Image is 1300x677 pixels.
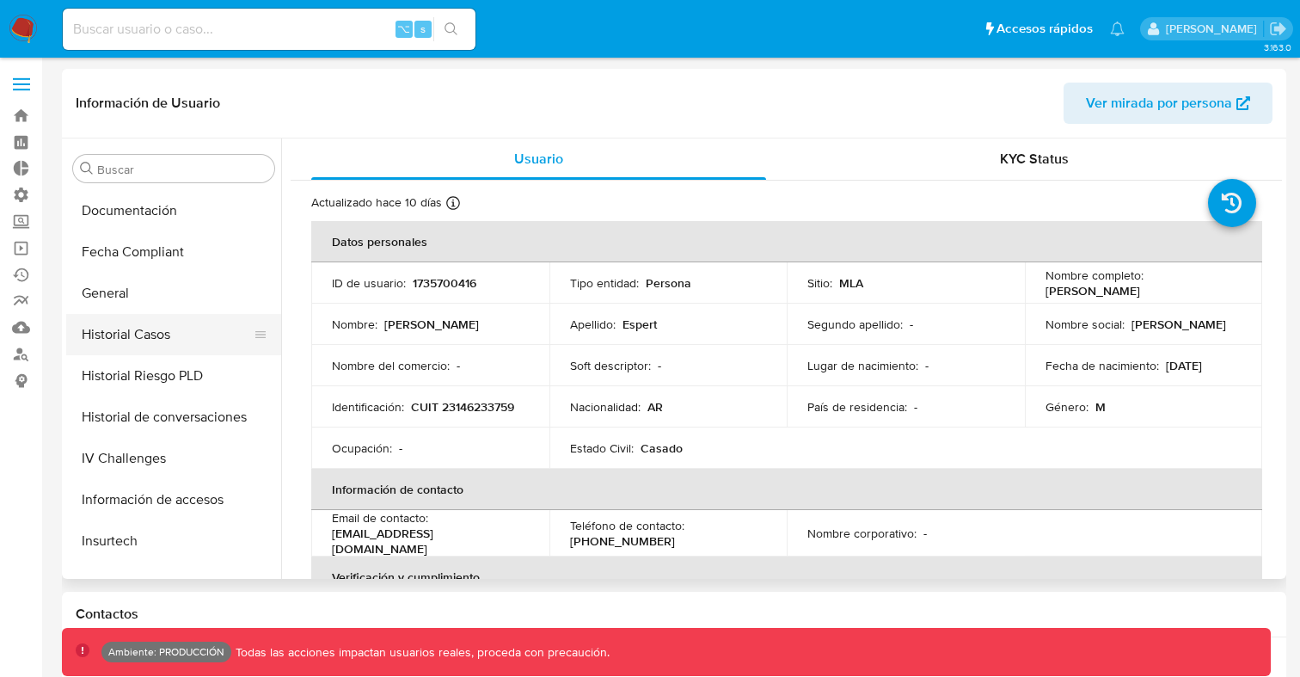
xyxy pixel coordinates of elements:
[646,275,691,291] p: Persona
[384,317,479,332] p: [PERSON_NAME]
[570,317,616,332] p: Apellido :
[413,275,476,291] p: 1735700416
[97,162,267,177] input: Buscar
[807,358,918,373] p: Lugar de nacimiento :
[332,399,404,415] p: Identificación :
[570,358,651,373] p: Soft descriptor :
[1269,20,1287,38] a: Salir
[1166,21,1263,37] p: lucio.romano@mercadolibre.com
[311,557,1262,598] th: Verificación y cumplimiento
[807,317,903,332] p: Segundo apellido :
[311,469,1262,510] th: Información de contacto
[332,358,450,373] p: Nombre del comercio :
[332,526,522,557] p: [EMAIL_ADDRESS][DOMAIN_NAME]
[108,649,224,655] p: Ambiente: PRODUCCIÓN
[311,221,1262,262] th: Datos personales
[1131,317,1226,332] p: [PERSON_NAME]
[420,21,426,37] span: s
[1095,399,1106,415] p: M
[658,358,661,373] p: -
[399,440,402,456] p: -
[66,479,281,520] button: Información de accesos
[570,440,634,456] p: Estado Civil :
[1166,358,1202,373] p: [DATE]
[839,275,863,291] p: MLA
[570,399,641,415] p: Nacionalidad :
[1110,22,1125,36] a: Notificaciones
[76,95,220,112] h1: Información de Usuario
[66,190,281,231] button: Documentación
[914,399,917,415] p: -
[925,358,929,373] p: -
[66,314,267,355] button: Historial Casos
[411,399,514,415] p: CUIT 23146233759
[641,440,683,456] p: Casado
[332,440,392,456] p: Ocupación :
[433,17,469,41] button: search-icon
[807,526,917,541] p: Nombre corporativo :
[622,317,657,332] p: Espert
[397,21,410,37] span: ⌥
[923,526,927,541] p: -
[910,317,913,332] p: -
[570,533,675,549] p: [PHONE_NUMBER]
[332,317,377,332] p: Nombre :
[1046,399,1088,415] p: Género :
[514,149,563,169] span: Usuario
[570,275,639,291] p: Tipo entidad :
[66,562,281,603] button: Inversiones
[66,355,281,397] button: Historial Riesgo PLD
[1046,317,1125,332] p: Nombre social :
[1064,83,1272,124] button: Ver mirada por persona
[570,518,684,533] p: Teléfono de contacto :
[66,520,281,562] button: Insurtech
[66,273,281,314] button: General
[1046,268,1144,283] p: Nombre completo :
[80,162,94,175] button: Buscar
[332,510,428,526] p: Email de contacto :
[66,438,281,479] button: IV Challenges
[457,358,460,373] p: -
[647,399,663,415] p: AR
[1086,83,1232,124] span: Ver mirada por persona
[332,275,406,291] p: ID de usuario :
[807,275,832,291] p: Sitio :
[1046,283,1140,298] p: [PERSON_NAME]
[66,231,281,273] button: Fecha Compliant
[231,644,610,661] p: Todas las acciones impactan usuarios reales, proceda con precaución.
[66,397,281,438] button: Historial de conversaciones
[311,194,442,211] p: Actualizado hace 10 días
[807,399,907,415] p: País de residencia :
[1046,358,1159,373] p: Fecha de nacimiento :
[76,606,1272,623] h1: Contactos
[63,18,475,40] input: Buscar usuario o caso...
[996,20,1093,38] span: Accesos rápidos
[1000,149,1069,169] span: KYC Status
